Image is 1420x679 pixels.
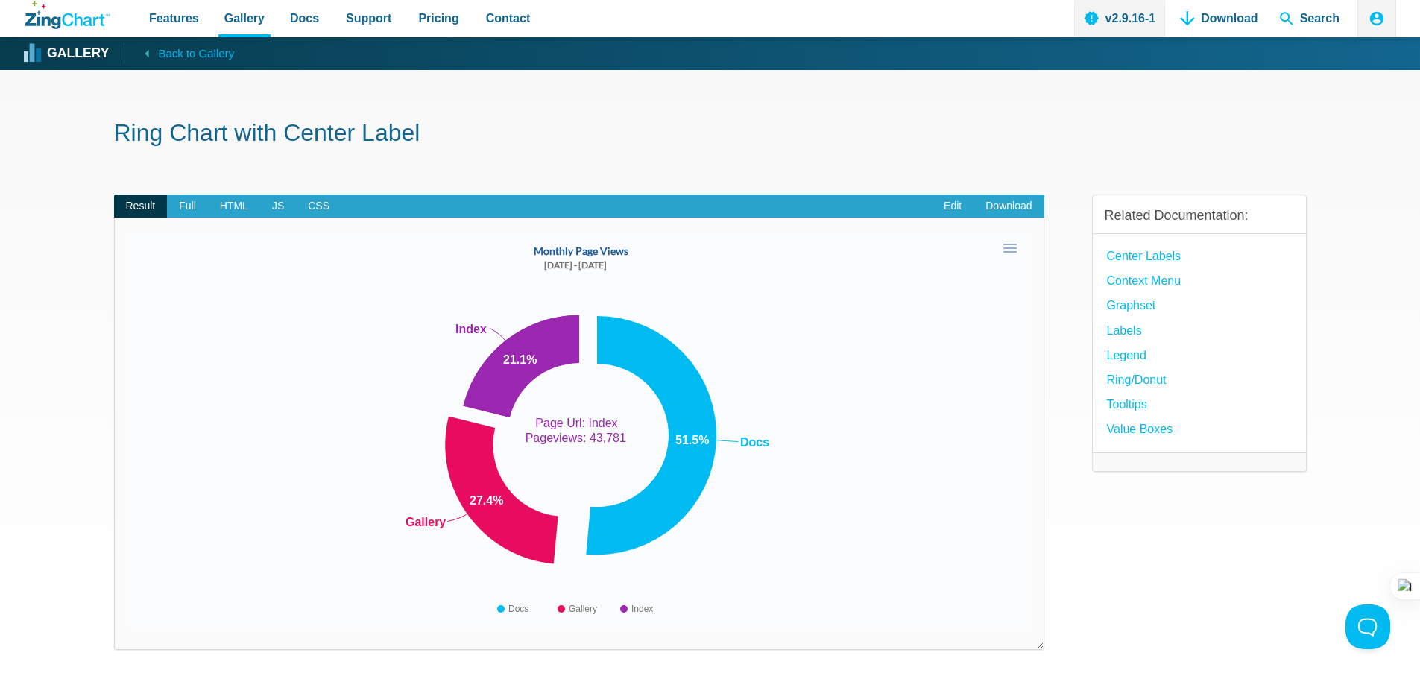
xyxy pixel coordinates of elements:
[224,8,265,28] span: Gallery
[149,8,199,28] span: Features
[167,195,208,218] span: Full
[1107,271,1181,291] a: Context Menu
[1107,295,1156,315] a: Graphset
[260,195,296,218] span: JS
[1107,246,1181,266] a: Center Labels
[124,42,234,63] a: Back to Gallery
[25,42,109,65] a: Gallery
[114,118,1307,151] h1: Ring Chart with Center Label
[974,195,1044,218] a: Download
[296,195,341,218] span: CSS
[1107,394,1147,414] a: Tooltips
[486,8,531,28] span: Contact
[1345,604,1390,649] iframe: Toggle Customer Support
[1107,320,1142,341] a: Labels
[158,44,234,63] span: Back to Gallery
[1107,419,1173,439] a: Value Boxes
[1107,370,1167,390] a: Ring/Donut
[47,47,109,60] strong: Gallery
[346,8,391,28] span: Support
[1107,345,1146,365] a: Legend
[932,195,974,218] a: Edit
[1105,207,1294,224] h3: Related Documentation:
[290,8,319,28] span: Docs
[418,8,458,28] span: Pricing
[25,1,110,29] a: ZingChart Logo. Click to return to the homepage
[114,195,168,218] span: Result
[208,195,260,218] span: HTML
